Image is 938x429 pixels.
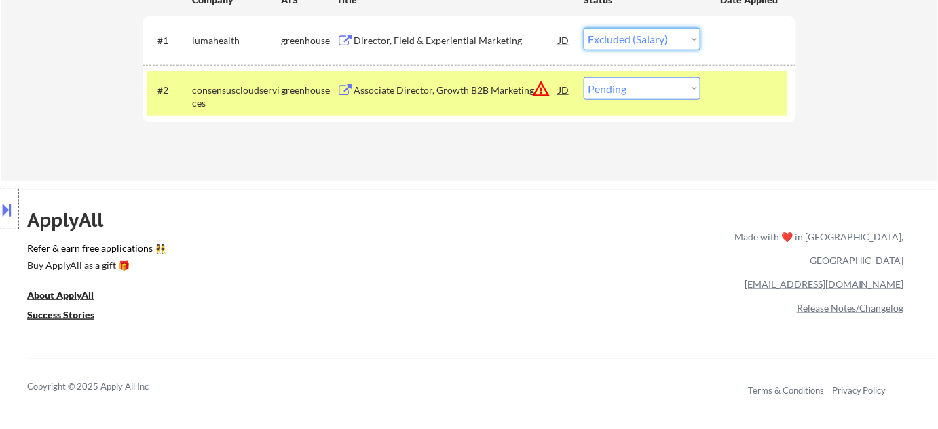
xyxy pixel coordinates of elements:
[797,302,904,314] a: Release Notes/Changelog
[354,34,559,48] div: Director, Field & Experiential Marketing
[281,83,337,97] div: greenhouse
[531,79,550,98] button: warning_amber
[281,34,337,48] div: greenhouse
[354,83,559,97] div: Associate Director, Growth B2B Marketing
[27,380,183,394] div: Copyright © 2025 Apply All Inc
[832,385,886,396] a: Privacy Policy
[557,28,571,52] div: JD
[157,34,181,48] div: #1
[745,278,904,290] a: [EMAIL_ADDRESS][DOMAIN_NAME]
[748,385,824,396] a: Terms & Conditions
[192,34,281,48] div: lumahealth
[729,225,904,272] div: Made with ❤️ in [GEOGRAPHIC_DATA], [GEOGRAPHIC_DATA]
[557,77,571,102] div: JD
